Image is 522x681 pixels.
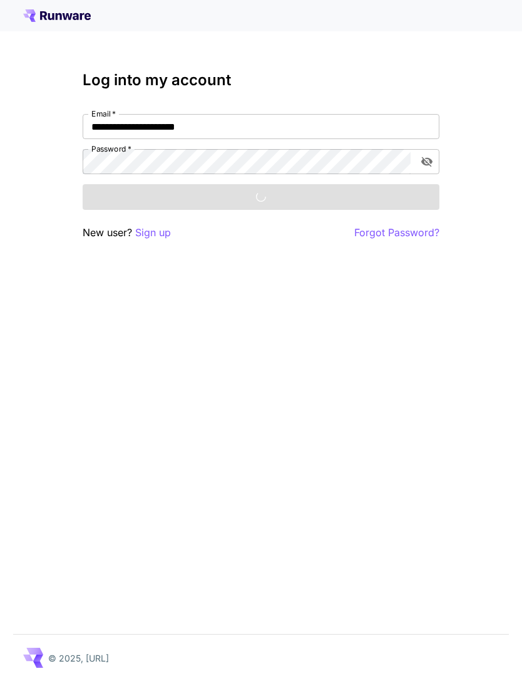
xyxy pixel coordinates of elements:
button: Sign up [135,225,171,241]
button: Forgot Password? [354,225,439,241]
p: New user? [83,225,171,241]
label: Password [91,143,131,154]
button: toggle password visibility [416,150,438,173]
label: Email [91,108,116,119]
h3: Log into my account [83,71,439,89]
p: © 2025, [URL] [48,652,109,665]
